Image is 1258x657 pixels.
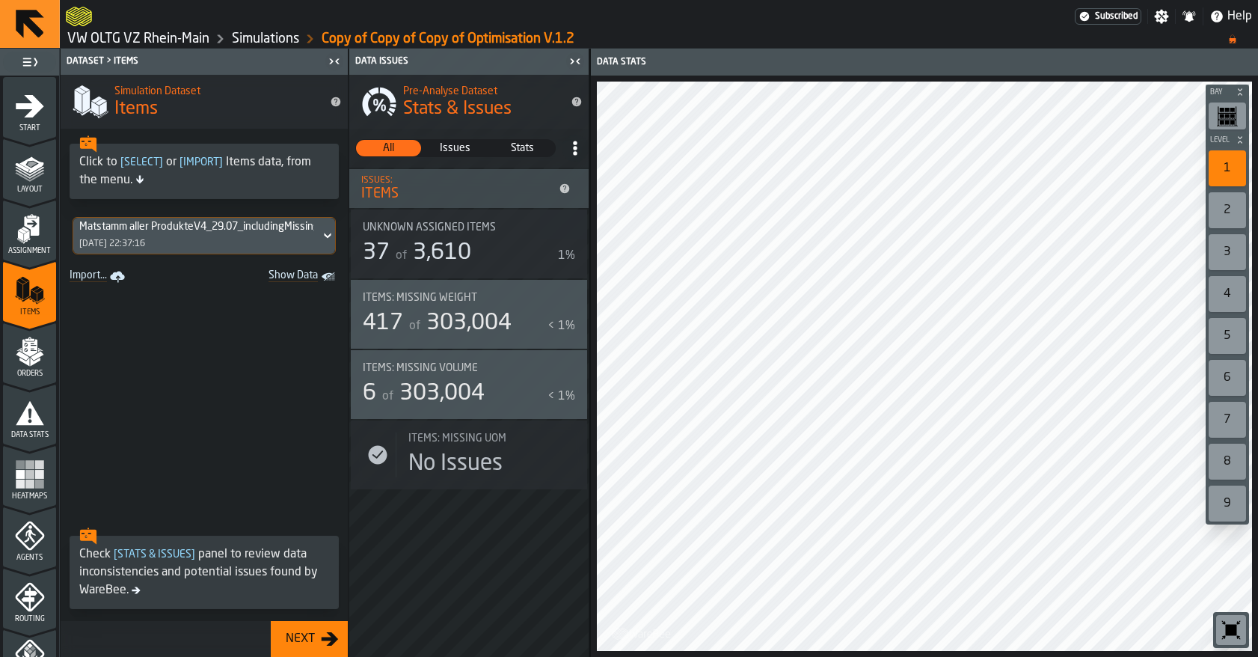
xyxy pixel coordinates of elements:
span: Select [117,157,166,168]
div: Title [408,433,557,444]
div: button-toolbar-undefined [1206,273,1249,315]
a: logo-header [66,3,92,30]
span: All [357,141,420,156]
span: Show Data [216,269,318,284]
div: thumb [423,140,488,156]
div: 1% [558,247,575,265]
div: button-toolbar-undefined [1206,189,1249,231]
label: button-toggle-Notifications [1176,9,1203,24]
div: Title [363,221,557,233]
span: of [396,250,407,262]
div: button-toolbar-undefined [1206,483,1249,525]
div: Data Issues [352,56,565,67]
span: Items [3,308,56,317]
a: link-to-/wh/i/44979e6c-6f66-405e-9874-c1e29f02a54a/simulations/71174ca4-2766-4843-9846-45ee2683030c [322,31,574,47]
span: Items: Missing UOM [408,433,506,444]
div: Title [363,221,575,233]
div: Items [361,186,553,202]
div: 37 [363,239,390,266]
span: Import [177,157,226,168]
header: Dataset > Items [61,49,348,75]
div: 6 [1209,360,1246,396]
div: 8 [1209,444,1246,480]
span: Help [1227,7,1252,25]
div: Title [363,362,557,374]
div: < 1% [547,317,575,335]
a: link-to-/wh/i/44979e6c-6f66-405e-9874-c1e29f02a54a [232,31,299,47]
span: of [382,391,393,403]
span: [ [180,157,183,168]
span: Data Stats [3,431,56,439]
div: button-toolbar-undefined [1206,399,1249,441]
div: 5 [1209,318,1246,354]
div: stat-Unknown assigned items [351,210,587,278]
div: button-toolbar-undefined [1206,357,1249,399]
span: Heatmaps [3,492,56,501]
span: Items [114,97,158,121]
span: Issues [423,141,487,156]
label: button-toggle-Settings [1148,9,1175,24]
div: No Issues [408,450,503,477]
a: link-to-/wh/i/44979e6c-6f66-405e-9874-c1e29f02a54a/settings/billing [1075,8,1141,25]
span: Items: Missing Volume [363,362,478,374]
span: Routing [3,615,56,623]
li: menu Heatmaps [3,445,56,505]
div: thumb [356,140,421,156]
button: button- [1206,85,1249,100]
span: Orders [3,370,56,378]
div: DropdownMenuValue-4f3393f8-0f57-4211-9d69-de5623c50a1c[DATE] 22:37:16 [73,217,336,254]
div: Next [280,630,321,648]
span: ] [159,157,163,168]
h2: Sub Title [403,82,559,97]
div: button-toolbar-undefined [1206,231,1249,273]
li: menu Layout [3,138,56,198]
div: stat-Items: Missing Volume [351,350,587,419]
a: link-to-/wh/i/44979e6c-6f66-405e-9874-c1e29f02a54a/import/items/ [64,266,134,287]
div: button-toolbar-undefined [1206,315,1249,357]
label: button-switch-multi-All [355,139,422,157]
div: title-Items [61,75,348,129]
svg: Reset zoom and position [1219,618,1243,642]
div: Title [363,292,575,304]
div: button-toolbar-undefined [1206,100,1249,132]
span: [ [114,549,117,560]
div: Title [363,292,557,304]
button: button- [1206,132,1249,147]
span: Subscribed [1095,11,1138,22]
h2: Sub Title [114,82,318,97]
li: menu Agents [3,507,56,566]
button: button-Next [271,621,348,657]
span: [ [120,157,124,168]
span: Stats & Issues [403,97,512,121]
span: 303,004 [426,312,512,334]
div: stat-Items: Missing Weight [351,280,587,349]
div: 7 [1209,402,1246,438]
div: < 1% [547,388,575,406]
span: Layout [3,186,56,194]
label: button-switch-multi-Stats [489,139,556,157]
label: button-switch-multi-Issues [422,139,488,157]
label: button-toggle-Close me [324,52,345,70]
div: 1 [1209,150,1246,186]
div: 417 [363,310,403,337]
div: Issues: [361,175,553,186]
span: of [409,320,420,332]
span: Unknown assigned items [363,221,496,233]
span: Stats [491,141,554,156]
div: stat-Items: Missing UOM [351,421,587,489]
span: Items: Missing Weight [363,292,477,304]
div: 4 [1209,276,1246,312]
span: ] [219,157,223,168]
li: menu Items [3,261,56,321]
div: Check panel to review data inconsistencies and potential issues found by WareBee. [79,546,329,599]
span: Assignment [3,247,56,255]
div: Data Stats [594,57,926,67]
div: Title [408,433,575,444]
li: menu Data Stats [3,384,56,444]
div: Title [363,362,575,374]
div: thumb [490,140,555,156]
span: Stats & Issues [111,549,198,560]
li: menu Assignment [3,200,56,260]
a: link-to-/wh/i/44979e6c-6f66-405e-9874-c1e29f02a54a [67,31,209,47]
span: 303,004 [399,382,485,405]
